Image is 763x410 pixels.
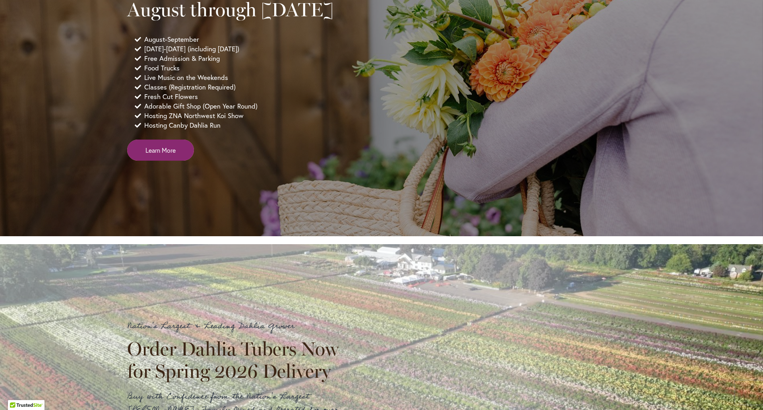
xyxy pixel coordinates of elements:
[127,338,346,382] h2: Order Dahlia Tubers Now for Spring 2026 Delivery
[144,101,258,111] span: Adorable Gift Shop (Open Year Round)
[127,140,194,161] a: Learn More
[144,82,236,92] span: Classes (Registration Required)
[144,44,239,54] span: [DATE]-[DATE] (including [DATE])
[144,35,199,44] span: August-September
[144,92,198,101] span: Fresh Cut Flowers
[144,120,221,130] span: Hosting Canby Dahlia Run
[144,63,180,73] span: Food Trucks
[144,73,228,82] span: Live Music on the Weekends
[127,320,346,333] p: Nation's Largest & Leading Dahlia Grower
[144,111,244,120] span: Hosting ZNA Northwest Koi Show
[144,54,220,63] span: Free Admission & Parking
[145,146,176,155] span: Learn More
